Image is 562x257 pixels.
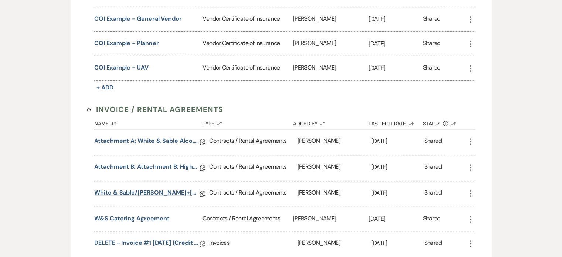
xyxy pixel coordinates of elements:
p: [DATE] [371,188,424,198]
button: Invoice / Rental Agreements [87,104,223,115]
button: Added By [293,115,369,129]
div: [PERSON_NAME] [293,7,369,31]
a: DELETE - Invoice #1 [DATE] (credit card) [94,239,200,250]
div: Contracts / Rental Agreements [209,129,297,155]
span: + Add [96,84,113,91]
p: [DATE] [371,136,424,146]
a: White & Sable/[PERSON_NAME]+[PERSON_NAME] Rental Agreement - [DATE] [94,188,200,200]
div: Contracts / Rental Agreements [202,207,293,231]
div: Shared [424,239,442,250]
p: [DATE] [369,214,423,224]
button: COI Example - UAV [94,63,149,72]
div: Shared [423,214,441,224]
div: Shared [424,188,442,200]
button: COI Example - General Vendor [94,14,182,23]
button: Name [94,115,202,129]
div: [PERSON_NAME] [293,32,369,56]
div: Vendor Certificate of Insurance [202,7,293,31]
a: Attachment B: Attachment B: High-Capacity Event Guidelines (250 Guests) [94,162,200,174]
div: Shared [423,14,441,24]
div: Contracts / Rental Agreements [209,181,297,207]
button: W&S Catering Agreement [94,214,169,223]
p: [DATE] [369,14,423,24]
div: Invoices [209,231,297,257]
button: COI Example - Planner [94,39,159,48]
div: [PERSON_NAME] [293,207,369,231]
p: [DATE] [369,63,423,73]
div: Shared [424,136,442,148]
button: + Add [94,82,116,93]
a: Attachment A: White & Sable Alcohol Agreement [94,136,200,148]
div: [PERSON_NAME] [297,231,371,257]
div: [PERSON_NAME] [293,56,369,80]
div: [PERSON_NAME] [297,181,371,207]
span: Status [423,121,441,126]
p: [DATE] [369,39,423,48]
button: Last Edit Date [369,115,423,129]
div: Shared [423,39,441,49]
button: Type [202,115,293,129]
div: Contracts / Rental Agreements [209,155,297,181]
button: Status [423,115,466,129]
p: [DATE] [371,239,424,248]
div: Vendor Certificate of Insurance [202,32,293,56]
div: Vendor Certificate of Insurance [202,56,293,80]
div: [PERSON_NAME] [297,129,371,155]
p: [DATE] [371,162,424,172]
div: Shared [423,63,441,73]
div: [PERSON_NAME] [297,155,371,181]
div: Shared [424,162,442,174]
